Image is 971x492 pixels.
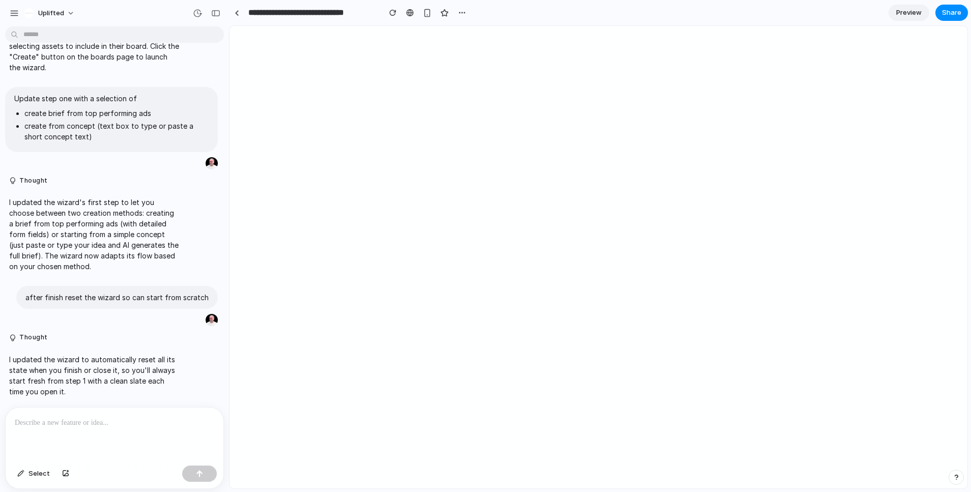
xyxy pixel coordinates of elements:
li: create brief from top performing ads [24,108,209,119]
span: Preview [896,8,922,18]
span: Select [28,469,50,479]
a: Preview [889,5,929,21]
p: I updated the wizard's first step to let you choose between two creation methods: creating a brie... [9,197,179,272]
p: I updated the wizard to automatically reset all its state when you finish or close it, so you'll ... [9,354,179,397]
button: Share [935,5,968,21]
span: Uplifted [38,8,64,18]
button: Uplifted [20,5,80,21]
p: after finish reset the wizard so can start from scratch [25,292,209,303]
p: Update step one with a selection of [14,93,209,104]
li: create from concept (text box to type or paste a short concept text) [24,121,209,142]
span: Share [942,8,961,18]
button: Select [12,466,55,482]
